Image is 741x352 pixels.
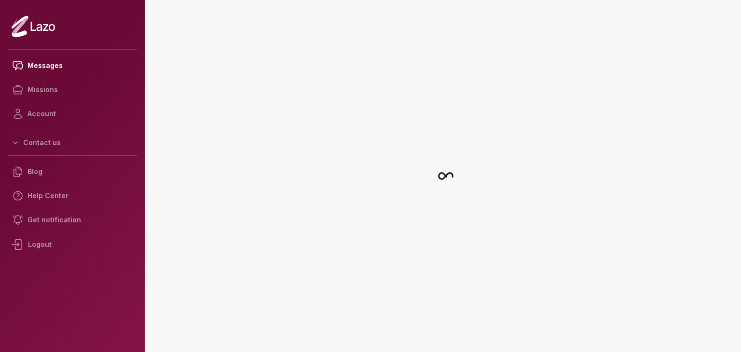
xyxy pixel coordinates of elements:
a: Account [8,102,137,126]
div: Logout [8,232,137,257]
a: Blog [8,160,137,184]
a: Help Center [8,184,137,208]
a: Missions [8,78,137,102]
a: Get notification [8,208,137,232]
a: Messages [8,54,137,78]
button: Contact us [8,134,137,151]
